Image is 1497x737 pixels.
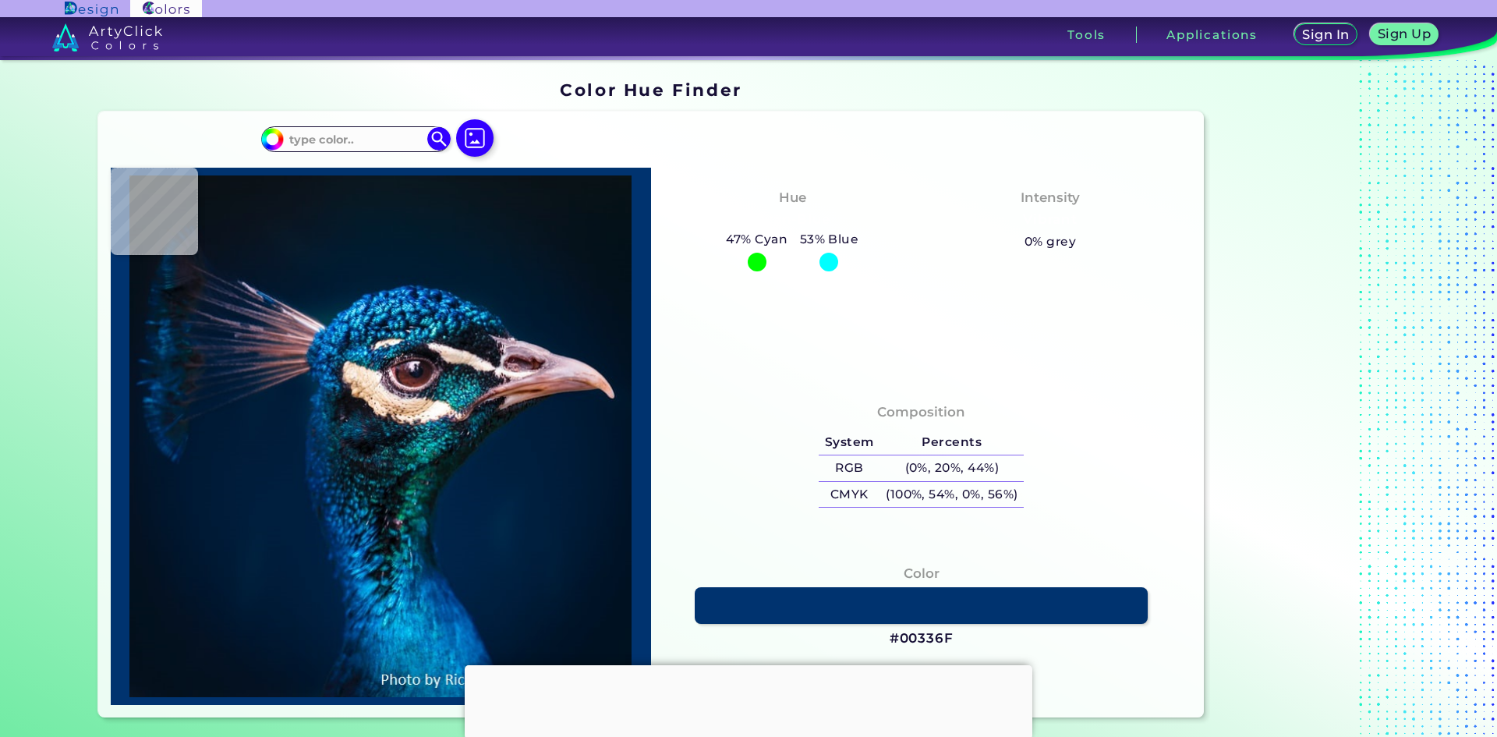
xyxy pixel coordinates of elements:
[1210,75,1405,724] iframe: Advertisement
[427,127,451,151] img: icon search
[879,482,1024,508] h5: (100%, 54%, 0%, 56%)
[819,482,879,508] h5: CMYK
[1017,211,1085,229] h3: Vibrant
[1373,25,1435,45] a: Sign Up
[65,2,117,16] img: ArtyClick Design logo
[465,665,1032,735] iframe: Advertisement
[1067,29,1106,41] h3: Tools
[819,455,879,481] h5: RGB
[890,629,954,648] h3: #00336F
[1021,186,1080,209] h4: Intensity
[119,175,643,697] img: img_pavlin.jpg
[1304,29,1347,41] h5: Sign In
[879,455,1024,481] h5: (0%, 20%, 44%)
[879,430,1024,455] h5: Percents
[1380,28,1429,40] h5: Sign Up
[1166,29,1258,41] h3: Applications
[794,229,865,250] h5: 53% Blue
[819,430,879,455] h5: System
[1025,232,1076,252] h5: 0% grey
[877,401,965,423] h4: Composition
[560,78,741,101] h1: Color Hue Finder
[904,562,940,585] h4: Color
[283,129,428,150] input: type color..
[748,211,837,229] h3: Cyan-Blue
[456,119,494,157] img: icon picture
[779,186,806,209] h4: Hue
[1297,25,1355,45] a: Sign In
[720,229,794,250] h5: 47% Cyan
[52,23,162,51] img: logo_artyclick_colors_white.svg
